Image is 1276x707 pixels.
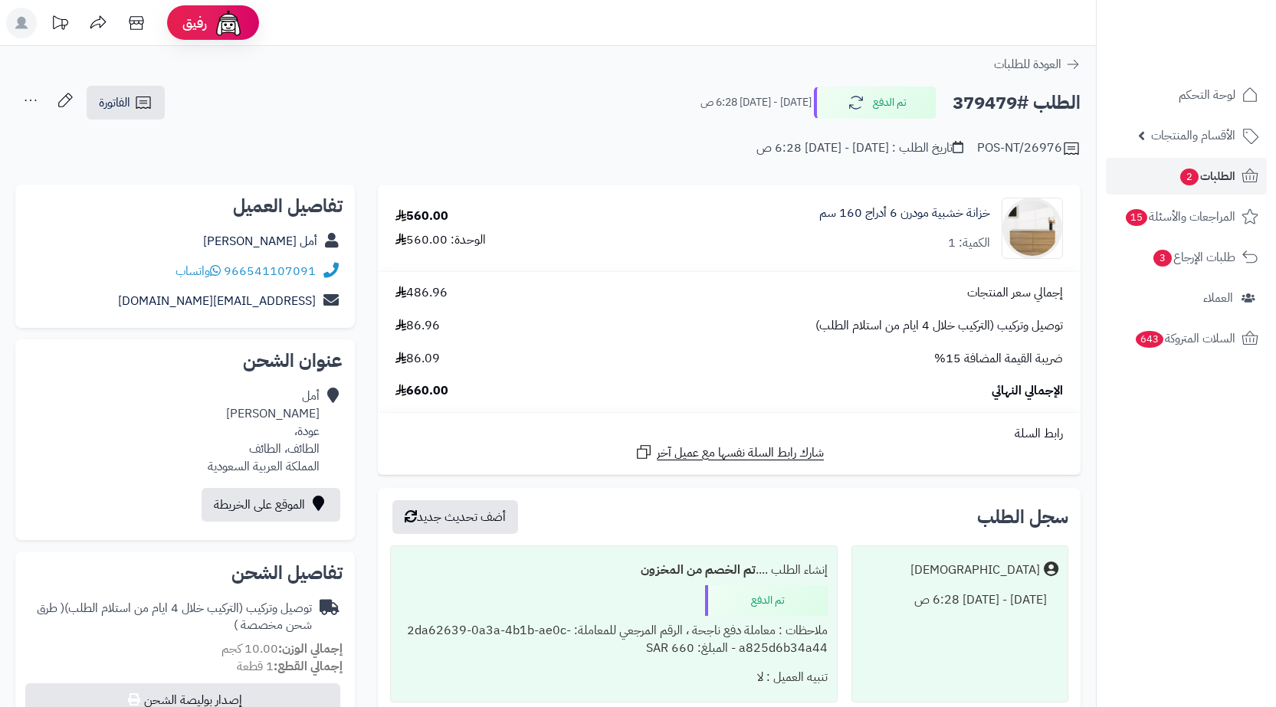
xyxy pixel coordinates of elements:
a: المراجعات والأسئلة15 [1106,198,1267,235]
small: 10.00 كجم [221,640,343,658]
span: 15 [1125,208,1149,227]
h2: عنوان الشحن [28,352,343,370]
span: ضريبة القيمة المضافة 15% [934,350,1063,368]
img: 1757487676-1-90x90.jpg [1002,198,1062,259]
div: 560.00 [395,208,448,225]
strong: إجمالي القطع: [274,657,343,676]
span: العملاء [1203,287,1233,309]
span: العودة للطلبات [994,55,1061,74]
span: شارك رابط السلة نفسها مع عميل آخر [657,444,824,462]
button: تم الدفع [814,87,936,119]
a: لوحة التحكم [1106,77,1267,113]
a: خزانة خشبية مودرن 6 أدراج 160 سم [819,205,990,222]
b: تم الخصم من المخزون [641,561,756,579]
div: تم الدفع [705,585,828,616]
a: تحديثات المنصة [41,8,79,42]
span: 2 [1179,168,1199,186]
span: الإجمالي النهائي [992,382,1063,400]
a: السلات المتروكة643 [1106,320,1267,357]
a: أمل [PERSON_NAME] [203,232,317,250]
h3: سجل الطلب [977,508,1068,526]
span: الطلبات [1179,165,1235,187]
a: شارك رابط السلة نفسها مع عميل آخر [635,443,824,462]
div: POS-NT/26976 [977,139,1081,158]
img: ai-face.png [213,8,244,38]
a: طلبات الإرجاع3 [1106,239,1267,276]
span: 660.00 [395,382,448,400]
span: المراجعات والأسئلة [1124,206,1235,227]
span: 486.96 [395,284,448,302]
span: طلبات الإرجاع [1152,247,1235,268]
span: رفيق [182,14,207,32]
span: 86.96 [395,317,440,335]
span: توصيل وتركيب (التركيب خلال 4 ايام من استلام الطلب) [815,317,1063,335]
div: الكمية: 1 [948,234,990,252]
div: إنشاء الطلب .... [400,555,828,585]
div: [DEMOGRAPHIC_DATA] [910,561,1040,579]
div: توصيل وتركيب (التركيب خلال 4 ايام من استلام الطلب) [28,600,312,635]
a: [EMAIL_ADDRESS][DOMAIN_NAME] [118,292,316,310]
span: لوحة التحكم [1179,84,1235,106]
a: العودة للطلبات [994,55,1081,74]
span: 86.09 [395,350,440,368]
span: 3 [1153,249,1173,267]
h2: الطلب #379479 [953,87,1081,119]
span: 643 [1134,330,1164,349]
a: الموقع على الخريطة [202,488,340,522]
small: [DATE] - [DATE] 6:28 ص [700,95,812,110]
div: تاريخ الطلب : [DATE] - [DATE] 6:28 ص [756,139,963,157]
button: أضف تحديث جديد [392,500,518,534]
small: 1 قطعة [237,657,343,676]
a: الفاتورة [87,86,165,119]
div: تنبيه العميل : لا [400,663,828,692]
a: العملاء [1106,280,1267,316]
div: ملاحظات : معاملة دفع ناجحة ، الرقم المرجعي للمعاملة: 2da62639-0a3a-4b1b-ae0c-a825d6b34a44 - المبل... [400,616,828,663]
a: 966541107091 [224,262,316,280]
strong: إجمالي الوزن: [278,640,343,658]
img: logo-2.png [1172,11,1261,44]
span: الأقسام والمنتجات [1151,125,1235,146]
h2: تفاصيل الشحن [28,564,343,582]
span: ( طرق شحن مخصصة ) [37,599,312,635]
a: الطلبات2 [1106,158,1267,195]
div: أمل [PERSON_NAME] عودة، الطائف، الطائف المملكة العربية السعودية [208,388,320,475]
span: إجمالي سعر المنتجات [967,284,1063,302]
div: [DATE] - [DATE] 6:28 ص [861,585,1058,615]
h2: تفاصيل العميل [28,197,343,215]
div: رابط السلة [384,425,1074,443]
span: الفاتورة [99,93,130,112]
a: واتساب [175,262,221,280]
div: الوحدة: 560.00 [395,231,486,249]
span: السلات المتروكة [1134,328,1235,349]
